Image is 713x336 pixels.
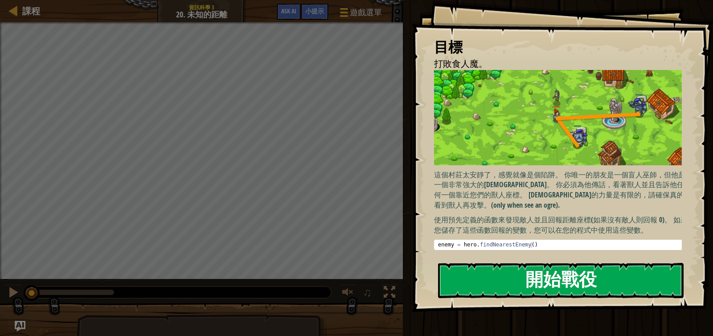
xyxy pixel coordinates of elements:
button: Ask AI [15,321,25,332]
p: 這個村莊太安靜了，感覺就像是個陷阱。 你唯一的朋友是一個盲人巫師，但他是一個非常強大的[DEMOGRAPHIC_DATA]。 你必須為他傳話，看著獸人並且告訴他任何一個靠近您們的獸人座標。 [D... [434,170,689,210]
button: 調整音量 [339,284,357,303]
span: Ask AI [281,7,296,15]
a: 課程 [18,5,40,17]
div: 目標 [434,37,682,57]
button: Ctrl + P: Pause [4,284,22,303]
span: 打敗食人魔。 [434,57,488,70]
span: ♫ [363,286,372,299]
button: 開始戰役 [438,263,684,298]
button: ♫ [361,284,377,303]
span: 遊戲選單 [350,7,382,18]
button: Ask AI [277,4,301,20]
span: 小提示 [305,7,324,15]
strong: only when see an ogre [493,200,556,210]
span: 課程 [22,5,40,17]
img: Blind distance [434,70,689,165]
p: 使用預先定義的函數來發現敵人並且回報距離座標(如果沒有敵人則回報 0)。 如果您儲存了這些函數回報的變數，您可以在您的程式中使用這些變數。 [434,215,689,235]
button: 切換全螢幕 [381,284,398,303]
li: 打敗食人魔。 [423,57,680,70]
button: 遊戲選單 [333,4,387,25]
